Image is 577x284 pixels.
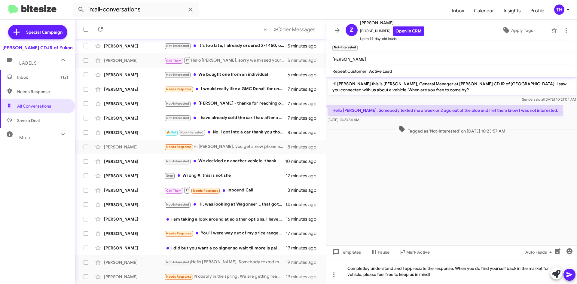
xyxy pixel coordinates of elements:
[104,187,164,193] div: [PERSON_NAME]
[8,25,67,39] a: Special Campaign
[104,202,164,208] div: [PERSON_NAME]
[166,260,189,264] span: Not-Interested
[554,5,564,15] div: TH
[180,130,203,134] span: Not-Interested
[164,201,285,208] div: Hi, was looking at Wagoneer L that got sold. Still looking, haven't purchased.
[286,259,321,265] div: 19 minutes ago
[499,2,526,20] a: Insights
[260,23,319,35] nav: Page navigation example
[104,173,164,179] div: [PERSON_NAME]
[378,247,389,258] span: Pause
[166,159,189,163] span: Not-Interested
[164,172,286,179] div: Wrong #, this is not she
[166,275,192,279] span: Needs Response
[328,78,576,95] p: Hi [PERSON_NAME] this is [PERSON_NAME], General Manager at [PERSON_NAME] CDJR of [GEOGRAPHIC_DATA...
[104,72,164,78] div: [PERSON_NAME]
[166,44,189,48] span: Not-Interested
[104,158,164,164] div: [PERSON_NAME]
[360,19,424,26] span: [PERSON_NAME]
[164,158,285,165] div: We decided on another vehicle, thank you though.
[549,5,570,15] button: TH
[511,25,533,36] span: Apply Tags
[164,129,288,136] div: No, I got into a car thank you though
[166,130,176,134] span: 🔥 Hot
[328,105,563,116] p: Hello [PERSON_NAME]. Somebody texted me a week or 2 ago out of the blue and I let them know I was...
[104,231,164,237] div: [PERSON_NAME]
[288,72,321,78] div: 6 minutes ago
[360,36,424,42] span: Up to 14-day-old leads
[166,59,182,63] span: Call Them
[534,97,544,102] span: said at
[104,216,164,222] div: [PERSON_NAME]
[17,74,68,80] span: Inbox
[166,174,173,178] span: Stop
[166,116,189,120] span: Not-Interested
[286,231,321,237] div: 17 minutes ago
[525,247,554,258] span: Auto Fields
[332,69,367,74] span: Repeat Customer
[164,115,288,121] div: I have already sold the car I had after a bad experience with staff last week at [PERSON_NAME]. I...
[104,101,164,107] div: [PERSON_NAME]
[104,86,164,92] div: [PERSON_NAME]
[164,71,288,78] div: We bought one from an individual
[166,189,182,193] span: Call Them
[164,259,286,266] div: Hello [PERSON_NAME]. Somebody texted me a week or 2 ago out of the blue and I let them know I was...
[521,247,559,258] button: Auto Fields
[19,60,37,66] span: Labels
[285,158,321,164] div: 10 minutes ago
[164,273,286,280] div: Probably in the spring. We are getting ready to take or travel trailer out to visit family
[164,216,286,222] div: I am taking a look around at so other options. I have been in contact with [PERSON_NAME] if I dec...
[166,203,189,206] span: Not-Interested
[166,73,189,77] span: Not-Interested
[164,186,286,194] div: Inbound Call
[17,118,40,124] span: Save a Deal
[288,86,321,92] div: 7 minutes ago
[526,2,549,20] a: Profile
[104,57,164,63] div: [PERSON_NAME]
[104,43,164,49] div: [PERSON_NAME]
[447,2,469,20] a: Inbox
[328,118,359,122] span: [DATE] 10:23:54 AM
[193,189,218,193] span: Needs Response
[331,247,361,258] span: Templates
[522,97,576,102] span: Sender [DATE] 10:21:04 AM
[469,2,499,20] span: Calendar
[487,25,548,36] button: Apply Tags
[326,247,366,258] button: Templates
[406,247,430,258] span: Mark Active
[164,230,286,237] div: You'll were way out of my price range. I found a Chevy I made a deal on already.
[104,274,164,280] div: [PERSON_NAME]
[350,25,353,35] span: Z
[264,26,267,33] span: «
[286,274,321,280] div: 19 minutes ago
[73,2,199,17] input: Search
[288,115,321,121] div: 7 minutes ago
[332,45,358,50] small: Not-Interested
[104,259,164,265] div: [PERSON_NAME]
[286,173,321,179] div: 12 minutes ago
[288,130,321,136] div: 8 minutes ago
[2,45,73,51] div: [PERSON_NAME] CDJR of Yukon
[166,145,192,149] span: Needs Response
[260,23,270,35] button: Previous
[164,86,288,93] div: I would really like a GMC Denali for under 30,000 do you have anything like that or a GMC sierra ...
[166,102,189,105] span: Not-Interested
[104,245,164,251] div: [PERSON_NAME]
[396,125,508,134] span: Tagged as 'Not-Interested' on [DATE] 10:23:57 AM
[286,216,321,222] div: 16 minutes ago
[277,26,315,33] span: Older Messages
[369,69,392,74] span: Active Lead
[394,247,435,258] button: Mark Active
[164,42,288,49] div: It's too late, I already ordered 2-f 450, one 2025 and another 2026.
[164,245,286,251] div: I did but you want a co signer so wait til more is paid off . Plus I already have a gladiator so ...
[274,26,277,33] span: »
[288,144,321,150] div: 8 minutes ago
[17,103,51,109] span: All Conversations
[166,231,192,235] span: Needs Response
[270,23,319,35] button: Next
[19,135,32,140] span: More
[288,43,321,49] div: 5 minutes ago
[17,89,68,95] span: Needs Response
